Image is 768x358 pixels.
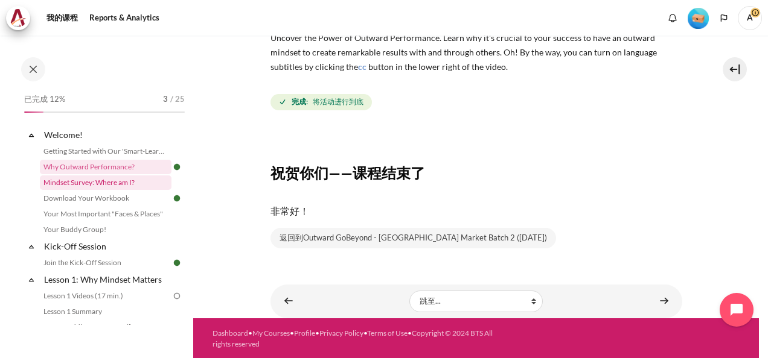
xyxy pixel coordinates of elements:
[213,328,248,338] a: Dashboard
[40,256,171,270] a: Join the Kick-Off Session
[652,289,676,313] a: Mindset Survey: Where am I? ►
[270,33,657,72] span: Uncover the Power of Outward Performance. Learn why it's crucial to your success to have an outwa...
[664,9,682,27] div: 显示没有新通知的通知窗口
[170,93,185,105] span: / 25
[358,61,366,72] span: cc
[270,204,682,218] p: 非常好！
[42,238,171,254] a: Kick-Off Session
[25,129,37,141] span: 折叠
[270,228,556,248] a: 返回到Outward GoBeyond - [GEOGRAPHIC_DATA] Market Batch 2 ([DATE])
[85,6,164,30] a: Reports & Analytics
[40,222,171,237] a: Your Buddy Group!
[40,160,171,174] a: Why Outward Performance?
[367,328,408,338] a: Terms of Use
[688,7,709,29] div: 等级 #1
[277,289,301,313] a: ◄ Getting Started with Our 'Smart-Learning' Platform
[171,162,182,172] img: 完毕
[40,191,171,206] a: Download Your Workbook
[683,7,714,29] a: 等级 #1
[25,240,37,253] span: 折叠
[368,61,508,72] span: button in the lower right of the video.
[313,96,363,107] span: 将活动进行到底
[40,320,171,334] a: From Huddle to Harmony ([PERSON_NAME] Story)
[213,328,493,348] a: Copyright © 2024 BTS All rights reserved
[42,271,171,287] a: Lesson 1: Why Mindset Matters
[294,328,315,338] a: Profile
[10,9,27,27] img: Architeck
[42,127,171,143] a: Welcome!
[270,163,682,182] h3: 祝贺你们——课程结束了
[42,6,82,30] a: 我的课程
[738,6,762,30] a: 用户菜单
[213,328,496,350] div: • • • • •
[252,328,290,338] a: My Courses
[163,93,168,105] span: 3
[270,92,374,113] div: Why Outward Performance?的完成要求
[738,6,762,30] span: A
[25,274,37,286] span: 折叠
[40,144,171,159] a: Getting Started with Our 'Smart-Learning' Platform
[171,257,182,268] img: 完毕
[171,290,182,301] img: 待办事项
[292,96,308,107] strong: 完成:
[171,193,182,204] img: 完毕
[715,9,733,27] button: Languages
[40,304,171,319] a: Lesson 1 Summary
[24,111,43,113] div: 12%
[40,207,171,221] a: Your Most Important "Faces & Places"
[6,6,36,30] a: Architeck Architeck
[40,289,171,303] a: Lesson 1 Videos (17 min.)
[40,175,171,190] a: Mindset Survey: Where am I?
[688,8,709,29] img: 等级 #1
[319,328,363,338] a: Privacy Policy
[24,93,65,105] span: 已完成 12%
